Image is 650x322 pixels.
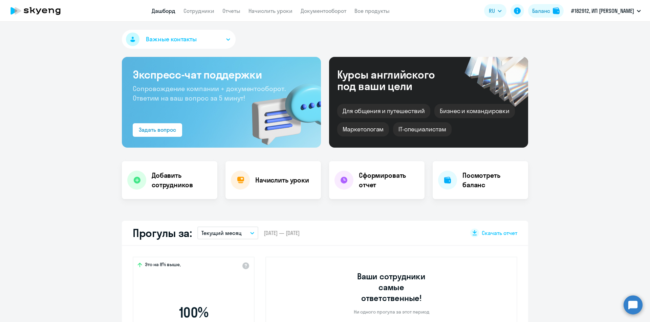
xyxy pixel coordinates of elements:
span: Это на 8% выше, [145,261,181,270]
div: IT-специалистам [393,122,451,136]
button: Важные контакты [122,30,236,49]
a: Сотрудники [183,7,214,14]
a: Дашборд [152,7,175,14]
h4: Добавить сотрудников [152,171,212,190]
h4: Сформировать отчет [359,171,419,190]
a: Начислить уроки [248,7,292,14]
a: Документооборот [301,7,346,14]
h4: Посмотреть баланс [462,171,523,190]
div: Маркетологам [337,122,389,136]
p: Текущий месяц [201,229,242,237]
span: Сопровождение компании + документооборот. Ответим на ваш вопрос за 5 минут! [133,84,286,102]
div: Задать вопрос [139,126,176,134]
img: balance [553,7,560,14]
a: Все продукты [354,7,390,14]
h3: Ваши сотрудники самые ответственные! [348,271,435,303]
span: Важные контакты [146,35,197,44]
button: Текущий месяц [197,227,258,239]
div: Курсы английского под ваши цели [337,69,453,92]
div: Для общения и путешествий [337,104,430,118]
span: 100 % [155,304,233,321]
a: Отчеты [222,7,240,14]
button: RU [484,4,506,18]
button: #182912, ИП [PERSON_NAME] [568,3,644,19]
h2: Прогулы за: [133,226,192,240]
h3: Экспресс-чат поддержки [133,68,310,81]
span: RU [489,7,495,15]
div: Бизнес и командировки [434,104,515,118]
img: bg-img [242,71,321,148]
h4: Начислить уроки [255,175,309,185]
span: Скачать отчет [482,229,517,237]
button: Балансbalance [528,4,564,18]
p: #182912, ИП [PERSON_NAME] [571,7,634,15]
div: Баланс [532,7,550,15]
button: Задать вопрос [133,123,182,137]
p: Ни одного прогула за этот период [354,309,429,315]
span: [DATE] — [DATE] [264,229,300,237]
